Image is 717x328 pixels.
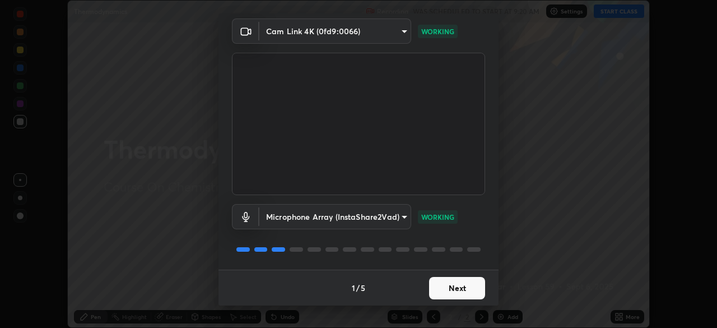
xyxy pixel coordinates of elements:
div: Cam Link 4K (0fd9:0066) [259,204,411,229]
p: WORKING [421,26,454,36]
h4: / [356,282,360,294]
div: Cam Link 4K (0fd9:0066) [259,19,411,44]
p: WORKING [421,212,454,222]
button: Next [429,277,485,299]
h4: 5 [361,282,365,294]
h4: 1 [352,282,355,294]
